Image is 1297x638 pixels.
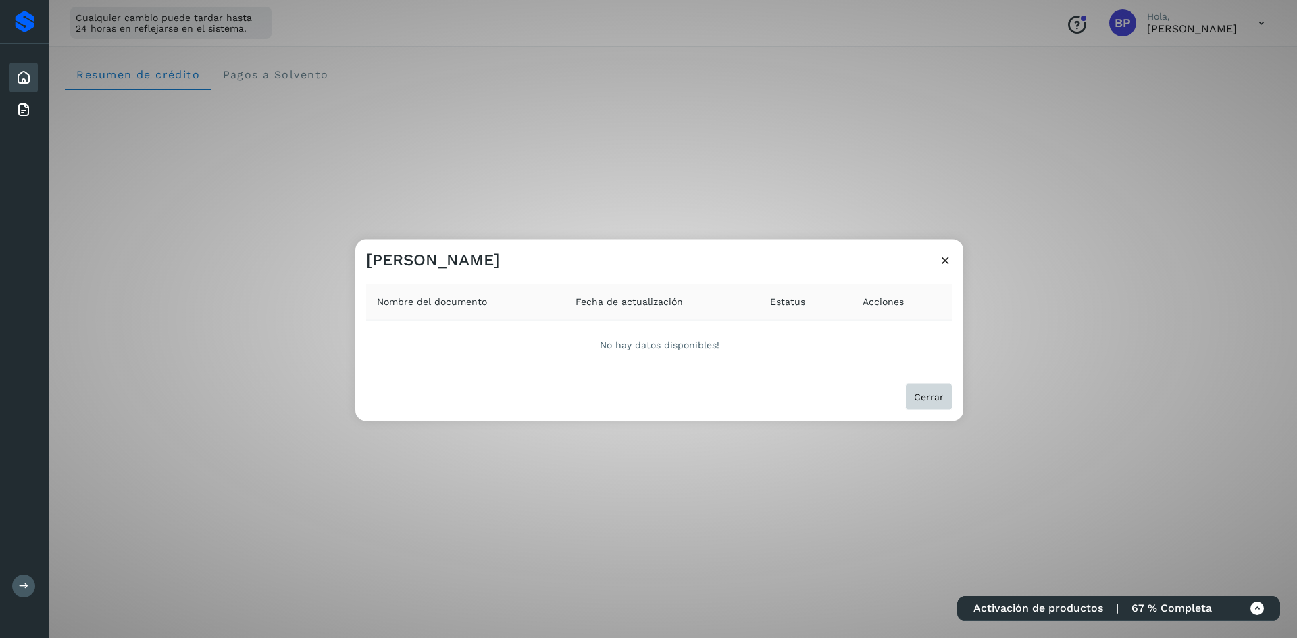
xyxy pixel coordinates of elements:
span: Nombre del documento [377,294,487,309]
span: Cerrar [914,392,944,401]
span: Acciones [863,294,904,309]
div: Facturas [9,95,38,125]
div: Activación de productos | 67 % Completa [957,596,1280,621]
h3: [PERSON_NAME] [366,250,500,269]
div: Inicio [9,63,38,92]
span: Activación de productos [973,602,1103,614]
span: | [1116,602,1119,614]
div: No hay datos disponibles! [366,320,952,369]
span: Estatus [770,294,805,309]
button: Cerrar [905,383,952,410]
span: 67 % Completa [1131,602,1212,614]
span: Fecha de actualización [576,294,683,309]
